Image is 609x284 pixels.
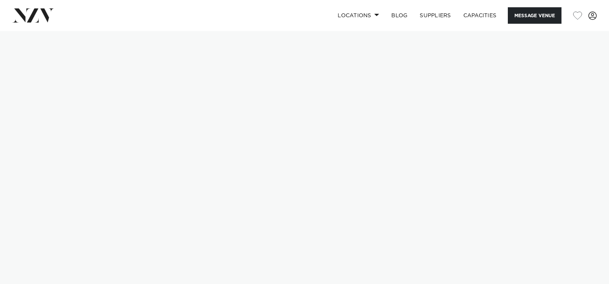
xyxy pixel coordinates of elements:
a: BLOG [385,7,414,24]
button: Message Venue [508,7,561,24]
a: Capacities [457,7,503,24]
a: SUPPLIERS [414,7,457,24]
a: Locations [332,7,385,24]
img: nzv-logo.png [12,8,54,22]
